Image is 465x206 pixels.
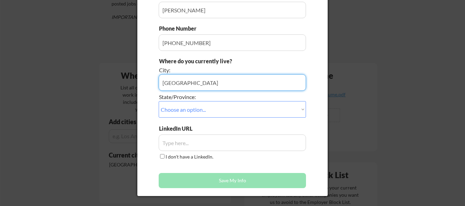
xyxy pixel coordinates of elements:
input: Type here... [159,134,306,151]
div: Where do you currently live? [159,57,267,65]
div: Phone Number [159,25,200,32]
input: e.g. Los Angeles [159,74,306,91]
input: Type here... [159,2,306,18]
div: State/Province: [159,93,267,101]
div: LinkedIn URL [159,125,210,132]
div: City: [159,66,267,74]
button: Save My Info [159,173,306,188]
input: Type here... [159,34,306,51]
label: I don't have a LinkedIn. [166,154,213,160]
